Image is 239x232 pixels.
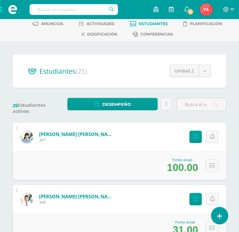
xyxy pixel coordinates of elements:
img: a9caf3dfb77dbfd01956769eeef73bf7.png [20,193,33,206]
a: Actividades [79,19,114,29]
span: Dosificación [87,32,117,37]
img: 1cdec18536d9f5a5b7f2cbf939bcf624.png [200,3,213,16]
div: Punteo actual: [173,221,198,224]
a: Anuncios [32,19,63,29]
div: 100.00 [167,162,198,174]
span: Estudiantes [139,21,168,26]
a: [PERSON_NAME] [PERSON_NAME] [39,193,115,200]
span: Desempeño [102,99,131,110]
a: [PERSON_NAME] [PERSON_NAME] [39,131,115,137]
span: 12 [187,8,194,15]
span: Actividades [86,21,114,26]
label: Estudiantes activos [13,102,62,114]
span: 25 [13,103,18,108]
span: Planificación [190,21,222,26]
span: 308 [39,200,115,205]
span: (25) [76,67,87,76]
input: Busca un usuario... [30,4,118,15]
a: Dosificación [81,29,117,39]
a: Estudiantes [130,19,168,29]
div: 1 [16,126,18,130]
a: Planificación [183,19,222,29]
div: Punteo actual: [167,158,198,162]
input: Busca el estudiante aquí... [177,98,226,111]
img: 5fa56000ca0679ffac257eca8513e7dc.png [20,131,33,143]
span: Estudiantes [39,67,87,76]
a: Conferencias [133,29,173,39]
span: 307 [39,137,115,143]
span: Conferencias [140,32,173,37]
span: Unidad 2 [174,65,194,77]
span: Anuncios [41,21,63,26]
div: 2 [16,188,18,193]
a: Desempeño [67,98,158,110]
a: Unidad 2 [170,65,211,77]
